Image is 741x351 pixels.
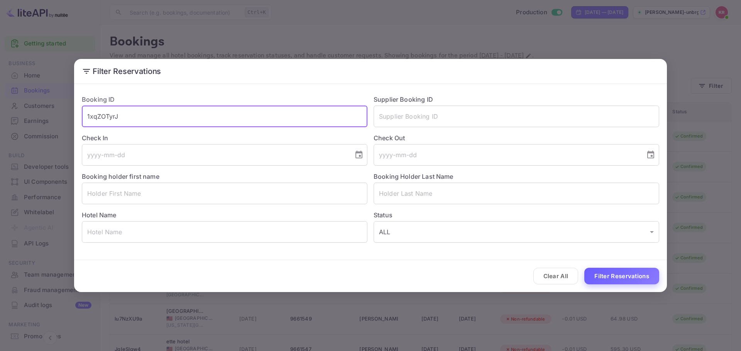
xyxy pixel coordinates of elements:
[82,144,348,166] input: yyyy-mm-dd
[351,147,367,163] button: Choose date
[82,183,367,204] input: Holder First Name
[82,96,115,103] label: Booking ID
[374,183,659,204] input: Holder Last Name
[82,133,367,143] label: Check In
[374,106,659,127] input: Supplier Booking ID
[643,147,658,163] button: Choose date
[533,268,579,284] button: Clear All
[82,106,367,127] input: Booking ID
[82,173,159,180] label: Booking holder first name
[74,59,667,84] h2: Filter Reservations
[82,221,367,243] input: Hotel Name
[584,268,659,284] button: Filter Reservations
[82,211,117,219] label: Hotel Name
[374,210,659,220] label: Status
[374,96,433,103] label: Supplier Booking ID
[374,133,659,143] label: Check Out
[374,221,659,243] div: ALL
[374,173,453,180] label: Booking Holder Last Name
[374,144,640,166] input: yyyy-mm-dd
